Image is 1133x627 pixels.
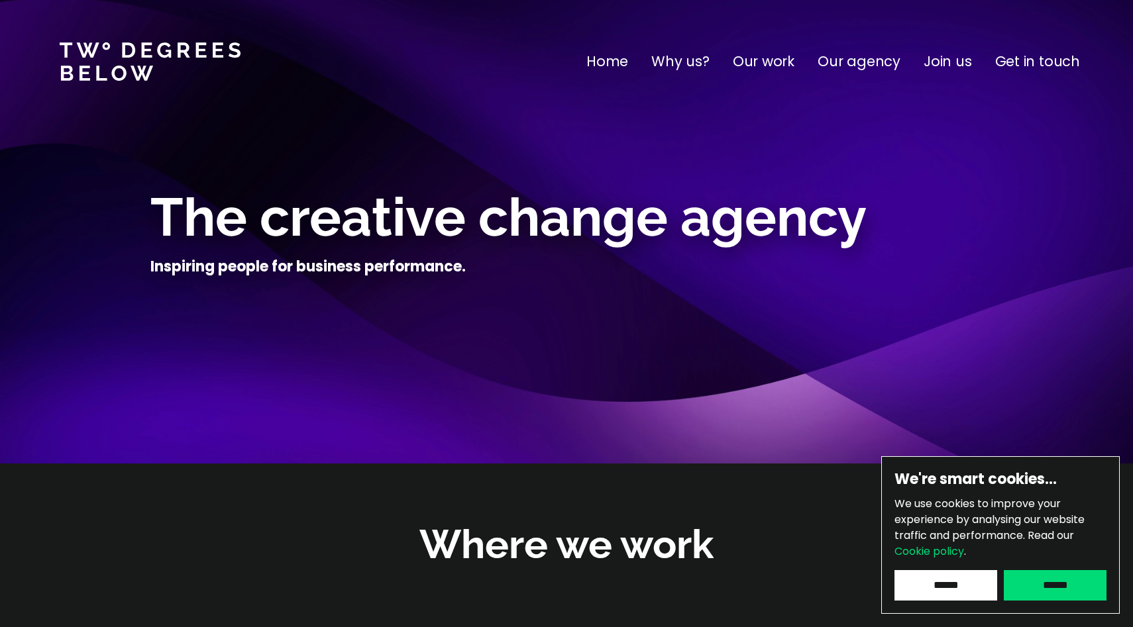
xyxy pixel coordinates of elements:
[733,51,794,72] a: Our work
[586,51,628,72] a: Home
[150,186,867,248] span: The creative change agency
[924,51,972,72] a: Join us
[894,469,1106,489] h6: We're smart cookies…
[419,518,714,571] h2: Where we work
[818,51,900,72] a: Our agency
[894,528,1074,559] span: Read our .
[651,51,710,72] a: Why us?
[150,257,466,277] h4: Inspiring people for business performance.
[894,496,1106,559] p: We use cookies to improve your experience by analysing our website traffic and performance.
[995,51,1080,72] a: Get in touch
[894,544,964,559] a: Cookie policy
